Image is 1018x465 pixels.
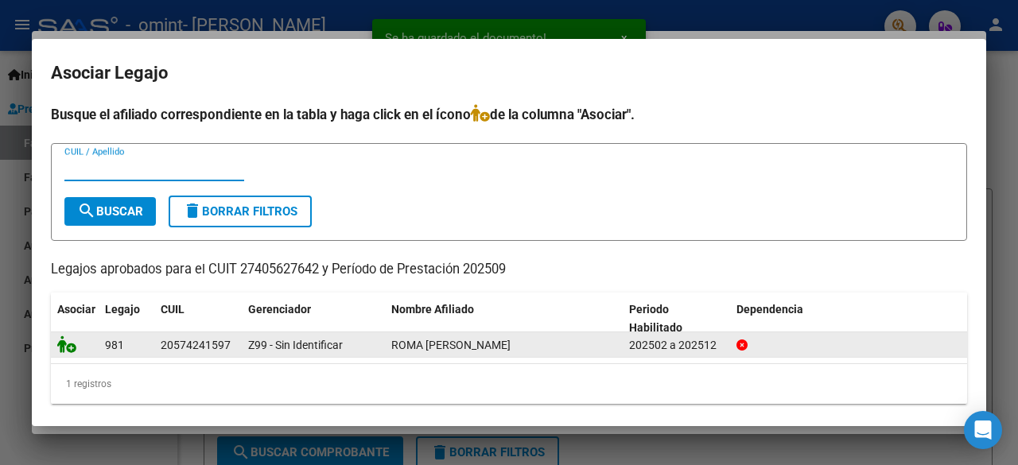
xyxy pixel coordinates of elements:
button: Borrar Filtros [169,196,312,227]
span: Z99 - Sin Identificar [248,339,343,351]
div: 202502 a 202512 [629,336,724,355]
datatable-header-cell: Legajo [99,293,154,345]
datatable-header-cell: Asociar [51,293,99,345]
span: Gerenciador [248,303,311,316]
div: Open Intercom Messenger [964,411,1002,449]
datatable-header-cell: Nombre Afiliado [385,293,623,345]
span: Nombre Afiliado [391,303,474,316]
datatable-header-cell: Dependencia [730,293,968,345]
span: Asociar [57,303,95,316]
h2: Asociar Legajo [51,58,967,88]
span: 981 [105,339,124,351]
div: 1 registros [51,364,967,404]
span: Periodo Habilitado [629,303,682,334]
button: Buscar [64,197,156,226]
span: Dependencia [736,303,803,316]
datatable-header-cell: Gerenciador [242,293,385,345]
datatable-header-cell: CUIL [154,293,242,345]
span: Buscar [77,204,143,219]
span: CUIL [161,303,185,316]
span: Legajo [105,303,140,316]
span: Borrar Filtros [183,204,297,219]
mat-icon: search [77,201,96,220]
span: ROMA IGNACIO NICOLAS [391,339,511,351]
div: 20574241597 [161,336,231,355]
p: Legajos aprobados para el CUIT 27405627642 y Período de Prestación 202509 [51,260,967,280]
h4: Busque el afiliado correspondiente en la tabla y haga click en el ícono de la columna "Asociar". [51,104,967,125]
datatable-header-cell: Periodo Habilitado [623,293,730,345]
mat-icon: delete [183,201,202,220]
